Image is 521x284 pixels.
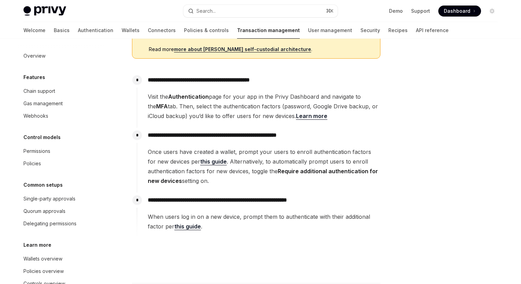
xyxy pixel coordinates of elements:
[237,22,300,39] a: Transaction management
[18,145,106,157] a: Permissions
[23,112,48,120] div: Webhooks
[168,93,209,100] strong: Authentication
[326,8,334,14] span: ⌘ K
[148,168,378,184] strong: Require additional authentication for new devices
[122,22,140,39] a: Wallets
[23,6,66,16] img: light logo
[389,8,403,14] a: Demo
[174,223,201,230] a: this guide
[23,99,63,108] div: Gas management
[18,97,106,110] a: Gas management
[78,22,113,39] a: Authentication
[23,195,75,203] div: Single-party approvals
[200,158,227,165] a: this guide
[149,46,373,53] span: Read more .
[411,8,430,14] a: Support
[438,6,481,17] a: Dashboard
[23,147,50,155] div: Permissions
[23,207,65,215] div: Quorum approvals
[23,181,63,189] h5: Common setups
[23,241,51,249] h5: Learn more
[18,217,106,230] a: Delegating permissions
[296,112,327,120] a: Learn more
[174,46,311,52] a: more about [PERSON_NAME] self-custodial architecture
[23,133,61,141] h5: Control models
[23,52,45,60] div: Overview
[18,253,106,265] a: Wallets overview
[23,73,45,81] h5: Features
[23,159,41,168] div: Policies
[183,5,338,17] button: Search...⌘K
[18,110,106,122] a: Webhooks
[18,265,106,277] a: Policies overview
[18,193,106,205] a: Single-party approvals
[148,212,380,231] span: When users log in on a new device, prompt them to authenticate with their additional factor per .
[23,87,55,95] div: Chain support
[156,103,168,110] strong: MFA
[196,7,216,15] div: Search...
[360,22,380,39] a: Security
[487,6,498,17] button: Toggle dark mode
[18,85,106,97] a: Chain support
[18,205,106,217] a: Quorum approvals
[444,8,470,14] span: Dashboard
[416,22,449,39] a: API reference
[23,255,62,263] div: Wallets overview
[18,50,106,62] a: Overview
[308,22,352,39] a: User management
[148,147,380,186] span: Once users have created a wallet, prompt your users to enroll authentication factors for new devi...
[23,22,45,39] a: Welcome
[148,22,176,39] a: Connectors
[18,157,106,170] a: Policies
[184,22,229,39] a: Policies & controls
[23,267,64,275] div: Policies overview
[388,22,408,39] a: Recipes
[148,92,380,121] span: Visit the page for your app in the Privy Dashboard and navigate to the tab. Then, select the auth...
[54,22,70,39] a: Basics
[23,219,76,228] div: Delegating permissions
